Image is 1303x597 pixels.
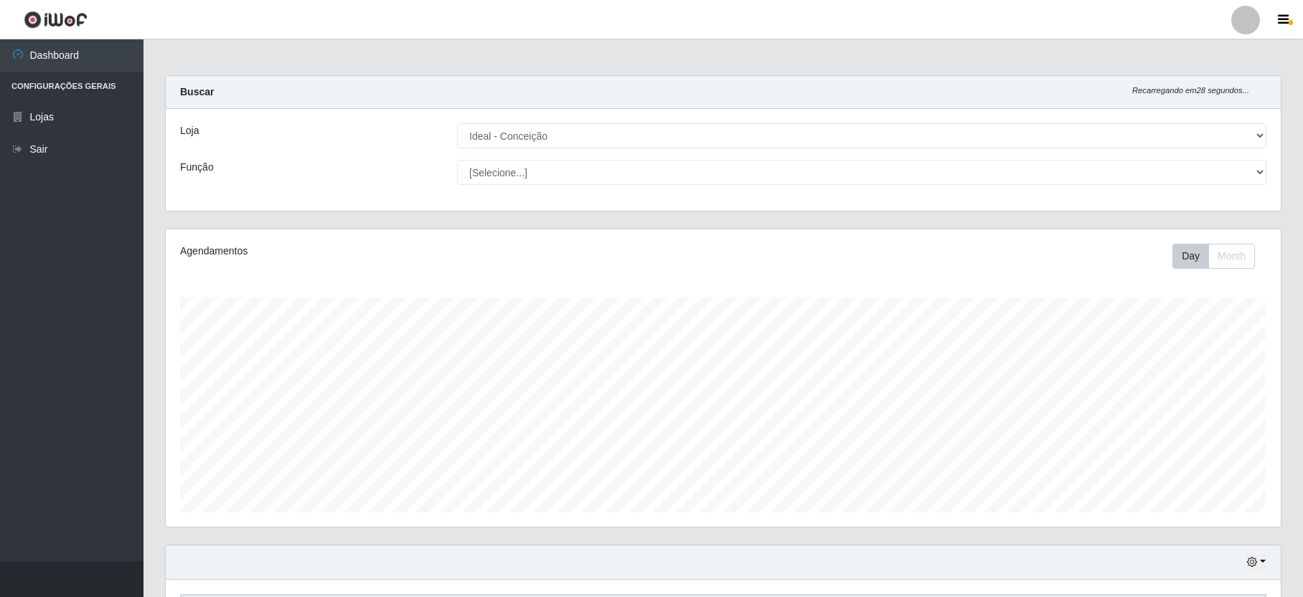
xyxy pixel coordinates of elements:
label: Função [180,160,214,175]
label: Loja [180,123,199,138]
div: Toolbar with button groups [1172,244,1266,269]
button: Day [1172,244,1209,269]
img: CoreUI Logo [24,11,88,29]
div: Agendamentos [180,244,620,259]
div: First group [1172,244,1255,269]
button: Month [1208,244,1255,269]
strong: Buscar [180,86,214,97]
i: Recarregando em 28 segundos... [1132,86,1249,95]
